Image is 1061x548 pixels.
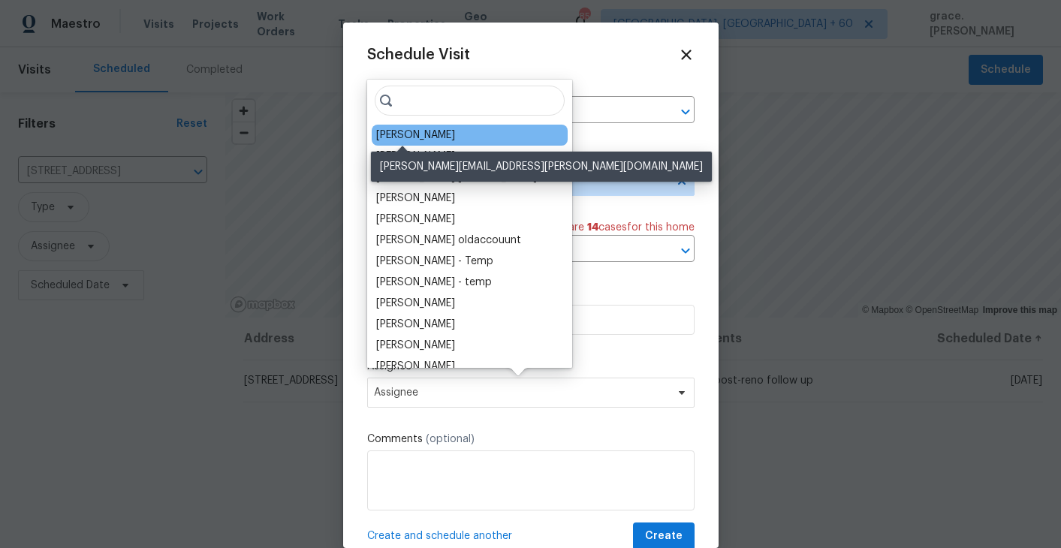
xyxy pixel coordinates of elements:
div: [PERSON_NAME] [376,149,455,164]
span: Assignee [374,387,668,399]
span: Close [678,47,695,63]
span: Create [645,527,683,546]
span: There are case s for this home [540,220,695,235]
span: Create and schedule another [367,528,512,543]
div: [PERSON_NAME] [376,338,455,353]
div: [PERSON_NAME] [376,359,455,374]
label: Comments [367,432,695,447]
div: [PERSON_NAME] oldaccouunt [376,233,521,248]
button: Open [675,240,696,261]
div: [PERSON_NAME] [376,212,455,227]
div: [PERSON_NAME] [376,191,455,206]
div: [PERSON_NAME] [376,317,455,332]
div: [PERSON_NAME] - temp [376,275,492,290]
span: Schedule Visit [367,47,470,62]
span: 14 [587,222,598,233]
div: [PERSON_NAME] [376,128,455,143]
div: [PERSON_NAME][EMAIL_ADDRESS][PERSON_NAME][DOMAIN_NAME] [371,152,712,182]
div: [PERSON_NAME] - Temp [376,254,493,269]
span: (optional) [426,434,475,444]
button: Open [675,101,696,122]
div: [PERSON_NAME] [376,296,455,311]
